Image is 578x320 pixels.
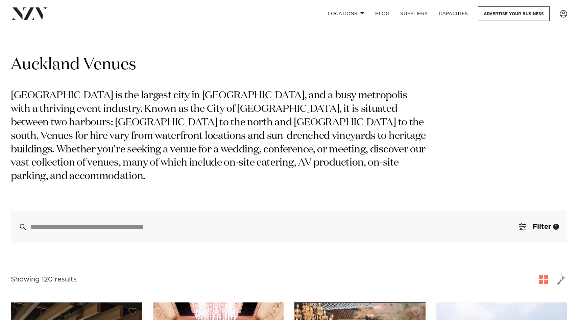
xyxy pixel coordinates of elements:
span: Filter [533,223,551,230]
a: Locations [322,6,370,21]
a: SUPPLIERS [395,6,433,21]
a: Capacities [433,6,474,21]
button: Filter1 [511,211,567,243]
a: Advertise your business [478,6,550,21]
div: 1 [553,224,559,230]
div: Showing 120 results [11,274,77,285]
img: nzv-logo.png [11,7,48,20]
p: [GEOGRAPHIC_DATA] is the largest city in [GEOGRAPHIC_DATA], and a busy metropolis with a thriving... [11,89,429,183]
a: BLOG [370,6,395,21]
h1: Auckland Venues [11,54,567,76]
